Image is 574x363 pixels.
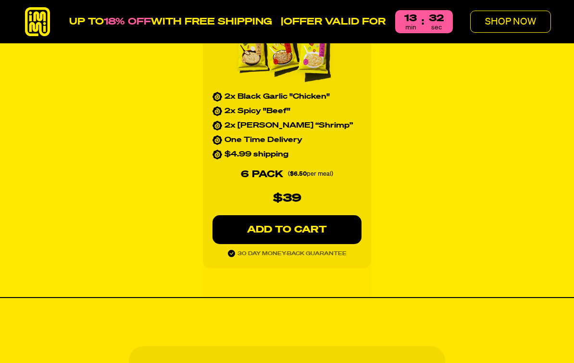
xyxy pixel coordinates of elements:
p: ( per meal) [288,169,333,180]
span: UP TO [69,17,104,26]
p: $39 [273,189,301,207]
img: custom_bullet.svg [212,150,222,159]
p: 6 PACK [241,167,283,182]
span: 30 DAY MONEY-BACK GUARANTEE [237,251,347,256]
strong: $6.50 [290,171,307,177]
span: 13 [404,13,417,23]
p: WITH FREE SHIPPING | [69,16,386,27]
span: 32 [429,13,444,23]
img: custom_bullet.svg [212,106,222,116]
p: 2x [PERSON_NAME] “Shrimp” [225,121,353,130]
p: min [405,24,416,31]
p: One Time Delivery [225,135,302,145]
img: custom_bullet.svg [212,135,222,145]
button: SHOP NOW [470,11,551,33]
p: : [422,17,424,26]
p: ADD TO CART [232,225,342,234]
img: custom_bullet.svg [212,121,222,130]
p: 2x Spicy "Beef" [225,106,290,116]
img: custom_bullet.svg [212,92,222,102]
p: sec [431,24,442,31]
p: 2x Black Garlic "Chicken" [225,92,330,102]
p: $4.99 shipping [225,150,288,159]
button: ADD TO CART [212,215,362,244]
span: 18% OFF [104,17,151,26]
img: immi-logo.svg [23,7,52,36]
p: SHOP NOW [485,17,536,26]
strong: OFFER VALID FOR [284,17,386,26]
